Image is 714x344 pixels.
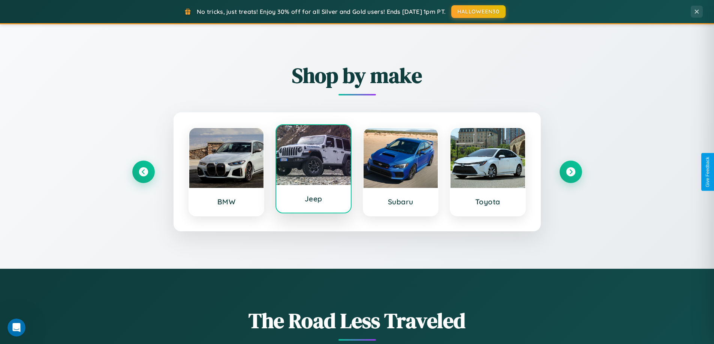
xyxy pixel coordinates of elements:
[451,5,506,18] button: HALLOWEEN30
[7,319,25,337] iframe: Intercom live chat
[371,197,431,206] h3: Subaru
[197,8,446,15] span: No tricks, just treats! Enjoy 30% off for all Silver and Gold users! Ends [DATE] 1pm PT.
[705,157,710,187] div: Give Feedback
[284,194,343,203] h3: Jeep
[458,197,518,206] h3: Toyota
[132,306,582,335] h1: The Road Less Traveled
[197,197,256,206] h3: BMW
[132,61,582,90] h2: Shop by make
